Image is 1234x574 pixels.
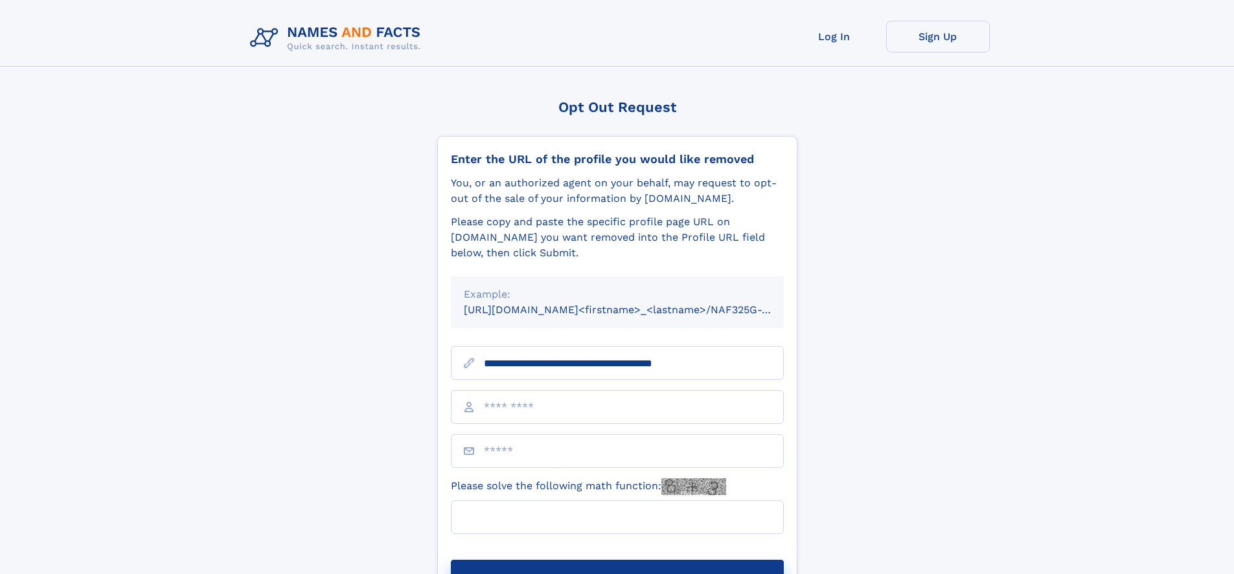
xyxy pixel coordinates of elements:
div: You, or an authorized agent on your behalf, may request to opt-out of the sale of your informatio... [451,175,784,206]
div: Example: [464,287,771,302]
div: Enter the URL of the profile you would like removed [451,152,784,166]
label: Please solve the following math function: [451,478,726,495]
div: Opt Out Request [437,99,797,115]
a: Sign Up [886,21,990,52]
small: [URL][DOMAIN_NAME]<firstname>_<lastname>/NAF325G-xxxxxxxx [464,304,808,316]
div: Please copy and paste the specific profile page URL on [DOMAIN_NAME] you want removed into the Pr... [451,214,784,261]
a: Log In [783,21,886,52]
img: Logo Names and Facts [245,21,431,56]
